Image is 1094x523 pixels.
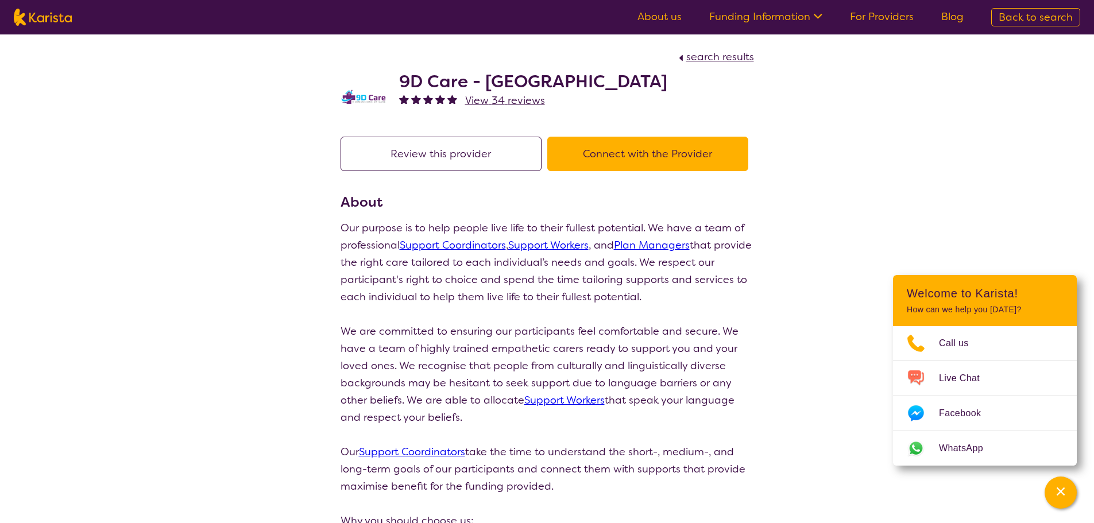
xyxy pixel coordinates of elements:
a: View 34 reviews [465,92,545,109]
img: fullstar [435,94,445,104]
span: Call us [939,335,983,352]
span: WhatsApp [939,440,997,457]
a: About us [637,10,682,24]
img: fullstar [447,94,457,104]
a: Funding Information [709,10,822,24]
img: fullstar [411,94,421,104]
button: Channel Menu [1045,476,1077,509]
h2: 9D Care - [GEOGRAPHIC_DATA] [399,71,667,92]
a: Review this provider [341,147,547,161]
span: View 34 reviews [465,94,545,107]
h2: Welcome to Karista! [907,286,1063,300]
button: Connect with the Provider [547,137,748,171]
img: Karista logo [14,9,72,26]
p: We are committed to ensuring our participants feel comfortable and secure. We have a team of high... [341,323,754,426]
img: zklkmrpc7cqrnhnbeqm0.png [341,74,386,120]
a: Support Coordinators [359,445,465,459]
span: search results [686,50,754,64]
a: Back to search [991,8,1080,26]
a: Plan Managers [614,238,690,252]
button: Review this provider [341,137,542,171]
a: For Providers [850,10,914,24]
a: Blog [941,10,964,24]
a: Support Workers [508,238,589,252]
span: Back to search [999,10,1073,24]
h3: About [341,192,754,212]
span: Live Chat [939,370,994,387]
a: Support Coordinators [400,238,506,252]
a: Web link opens in a new tab. [893,431,1077,466]
a: Connect with the Provider [547,147,754,161]
p: How can we help you [DATE]? [907,305,1063,315]
span: Facebook [939,405,995,422]
p: Our take the time to understand the short-, medium-, and long-term goals of our participants and ... [341,443,754,495]
a: search results [676,50,754,64]
div: Channel Menu [893,275,1077,466]
img: fullstar [399,94,409,104]
a: Support Workers [524,393,605,407]
img: fullstar [423,94,433,104]
ul: Choose channel [893,326,1077,466]
p: Our purpose is to help people live life to their fullest potential. We have a team of professiona... [341,219,754,305]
